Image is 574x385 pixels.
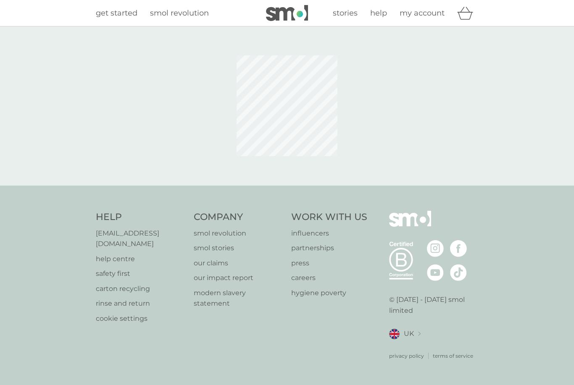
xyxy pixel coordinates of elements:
[150,7,209,19] a: smol revolution
[404,328,414,339] span: UK
[389,294,479,316] p: © [DATE] - [DATE] smol limited
[400,8,445,18] span: my account
[389,211,431,239] img: smol
[150,8,209,18] span: smol revolution
[96,254,185,265] a: help centre
[266,5,308,21] img: smol
[291,258,367,269] a: press
[370,7,387,19] a: help
[194,228,283,239] a: smol revolution
[291,228,367,239] a: influencers
[291,272,367,283] a: careers
[96,7,137,19] a: get started
[400,7,445,19] a: my account
[96,313,185,324] a: cookie settings
[333,8,358,18] span: stories
[370,8,387,18] span: help
[194,258,283,269] a: our claims
[457,5,478,21] div: basket
[427,240,444,257] img: visit the smol Instagram page
[96,211,185,224] h4: Help
[96,268,185,279] a: safety first
[389,329,400,339] img: UK flag
[389,352,424,360] a: privacy policy
[418,332,421,336] img: select a new location
[96,298,185,309] a: rinse and return
[96,283,185,294] a: carton recycling
[433,352,473,360] a: terms of service
[333,7,358,19] a: stories
[291,288,367,299] a: hygiene poverty
[194,211,283,224] h4: Company
[96,228,185,249] a: [EMAIL_ADDRESS][DOMAIN_NAME]
[450,264,467,281] img: visit the smol Tiktok page
[194,272,283,283] a: our impact report
[427,264,444,281] img: visit the smol Youtube page
[450,240,467,257] img: visit the smol Facebook page
[291,243,367,254] a: partnerships
[291,211,367,224] h4: Work With Us
[194,243,283,254] a: smol stories
[194,288,283,309] a: modern slavery statement
[96,8,137,18] span: get started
